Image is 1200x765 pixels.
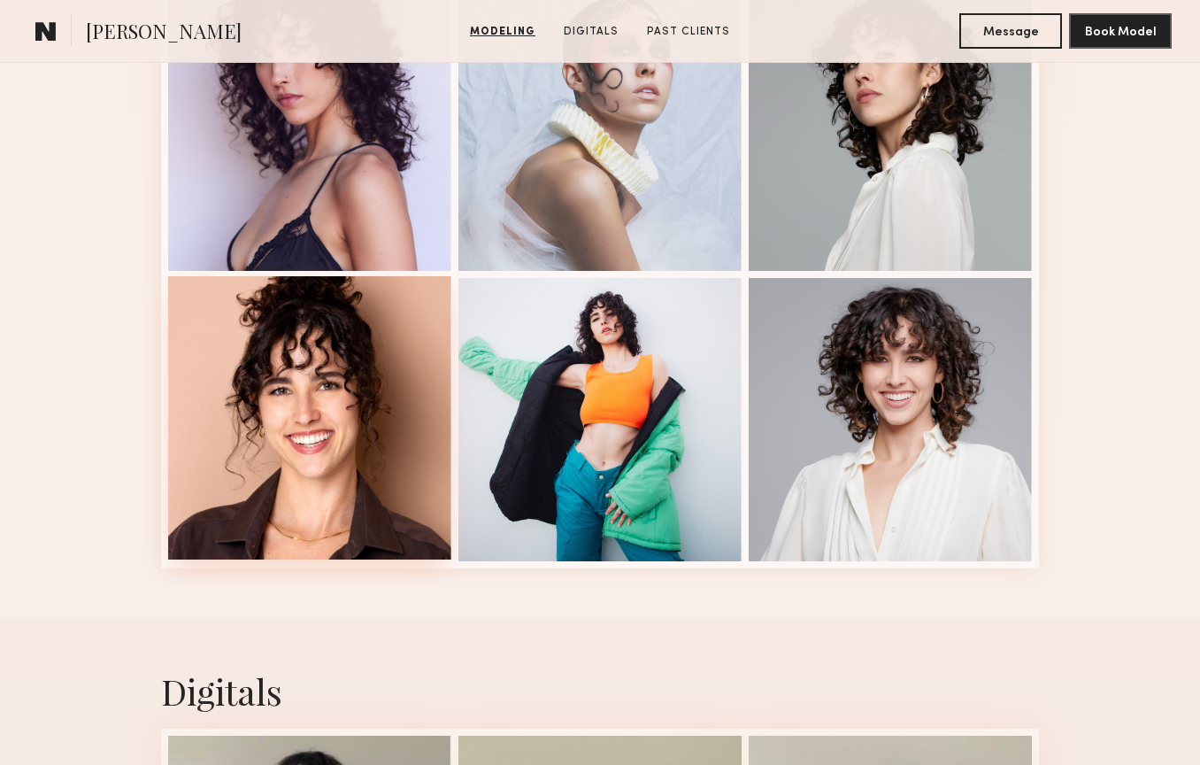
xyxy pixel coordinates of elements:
a: Book Model [1069,23,1172,38]
span: [PERSON_NAME] [86,18,242,49]
a: Past Clients [640,24,737,40]
button: Message [959,13,1062,49]
a: Modeling [463,24,542,40]
a: Digitals [557,24,626,40]
div: Digitals [161,668,1039,715]
button: Book Model [1069,13,1172,49]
